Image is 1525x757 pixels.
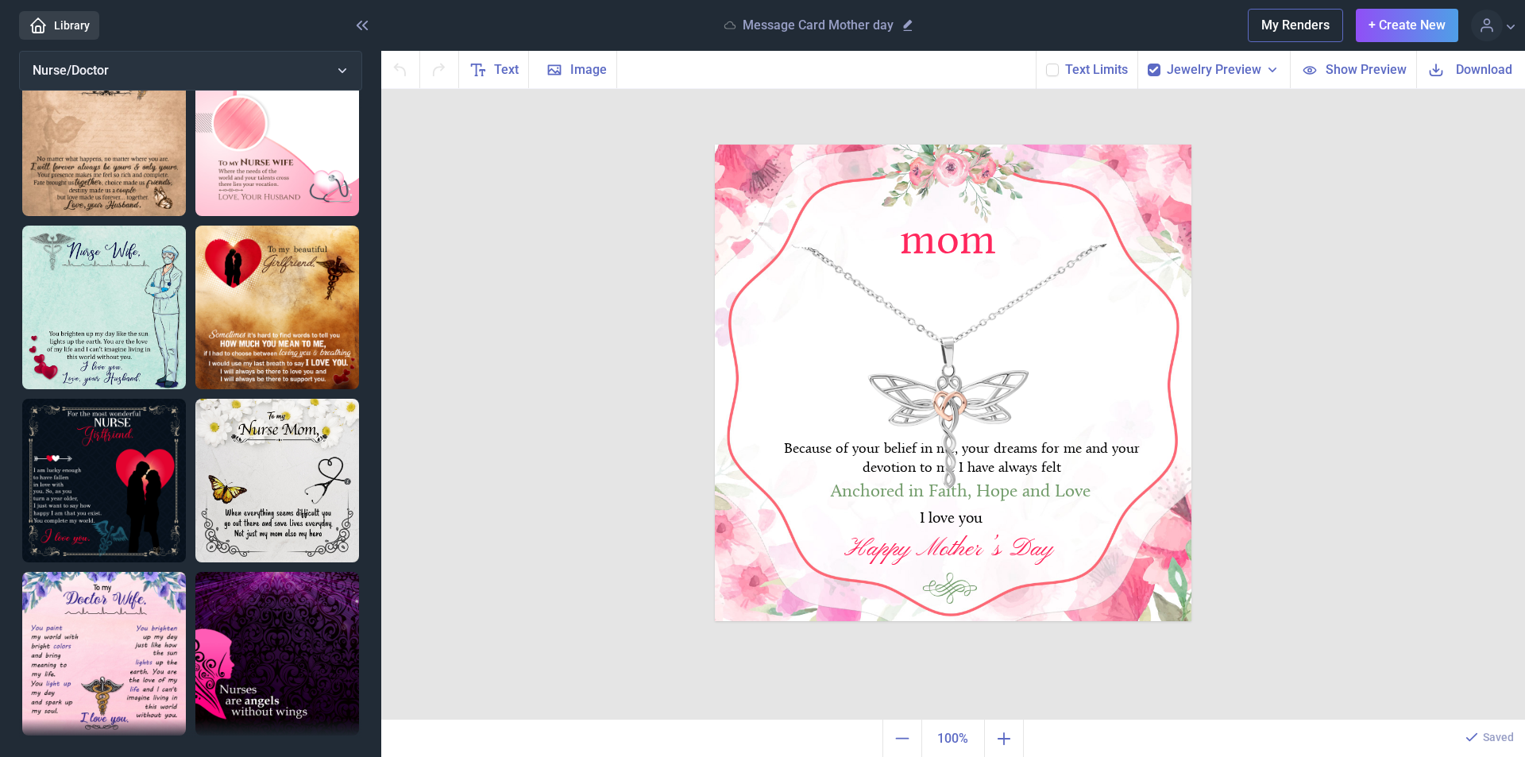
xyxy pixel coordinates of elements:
[1483,729,1514,745] p: Saved
[33,63,109,78] span: Nurse/Doctor
[921,720,985,757] button: Actual size
[825,218,1071,253] div: mom
[195,52,359,216] img: To my Nurse wife
[1167,60,1280,79] button: Jewelry Preview
[381,51,420,88] button: Undo
[22,52,186,216] img: To my beautiful
[1456,60,1512,79] span: Download
[494,60,519,79] span: Text
[195,226,359,389] img: Nurse girlfriend
[22,226,186,389] img: Nurse Wife
[459,51,529,88] button: Text
[195,572,359,736] img: without wings
[715,145,1191,621] img: b006.jpg
[1326,60,1407,79] span: Show Preview
[529,51,617,88] button: Image
[1167,60,1261,79] span: Jewelry Preview
[770,481,1152,505] div: Anchored in Faith, Hope and Love
[195,399,359,562] img: Nurse Mom
[19,51,362,91] button: Nurse/Doctor
[1416,51,1525,88] button: Download
[743,17,894,33] p: Message Card Mother day
[22,572,186,736] img: Doctor wife
[767,441,1156,489] div: Because of your belief in me, your dreams for me and your devotion to me I have always felt
[1065,60,1128,79] button: Text Limits
[778,537,1125,561] div: Happy Mother’s Day
[1248,9,1343,42] button: My Renders
[19,11,99,40] a: Library
[985,720,1024,757] button: Zoom in
[1356,9,1458,42] button: + Create New
[420,51,459,88] button: Redo
[570,60,607,79] span: Image
[1290,51,1416,88] button: Show Preview
[882,720,921,757] button: Zoom out
[925,723,981,755] span: 100%
[778,510,1125,534] div: I love you
[22,399,186,562] img: For the most wonderful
